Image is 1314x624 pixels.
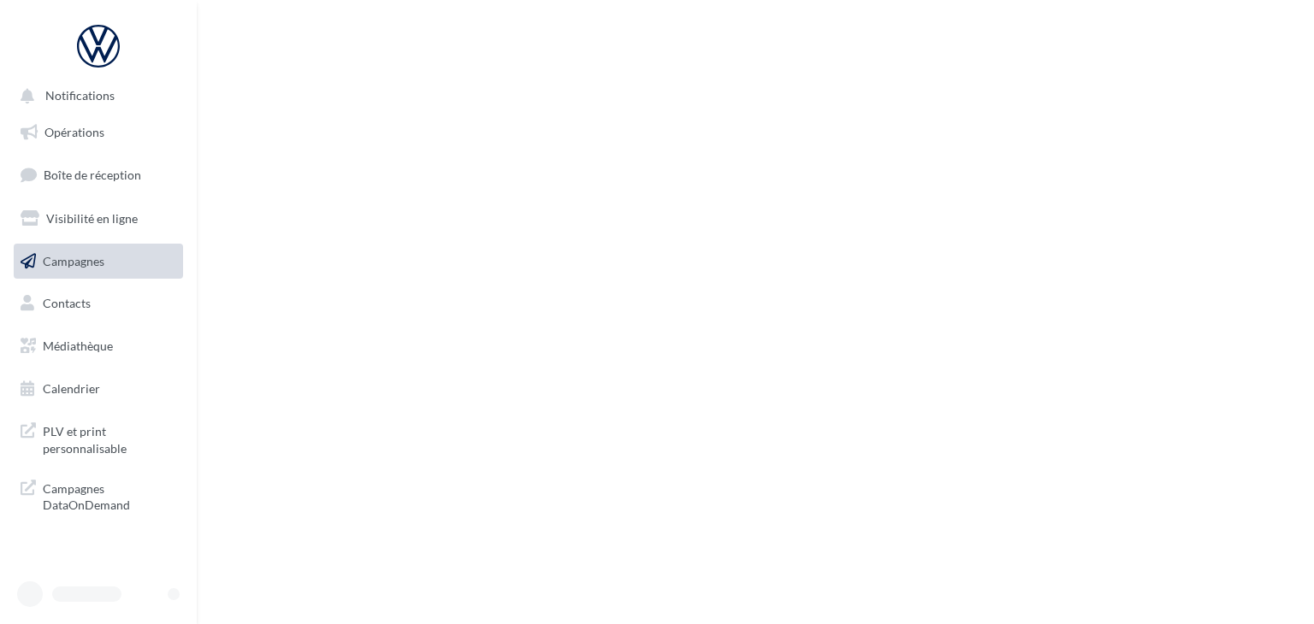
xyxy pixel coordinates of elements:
[44,168,141,182] span: Boîte de réception
[10,413,186,463] a: PLV et print personnalisable
[43,338,113,353] span: Médiathèque
[43,420,176,456] span: PLV et print personnalisable
[45,89,115,103] span: Notifications
[46,211,138,226] span: Visibilité en ligne
[10,156,186,193] a: Boîte de réception
[44,125,104,139] span: Opérations
[10,244,186,280] a: Campagnes
[10,371,186,407] a: Calendrier
[10,115,186,150] a: Opérations
[43,253,104,268] span: Campagnes
[10,328,186,364] a: Médiathèque
[43,381,100,396] span: Calendrier
[10,201,186,237] a: Visibilité en ligne
[10,470,186,521] a: Campagnes DataOnDemand
[43,477,176,514] span: Campagnes DataOnDemand
[43,296,91,310] span: Contacts
[10,286,186,321] a: Contacts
